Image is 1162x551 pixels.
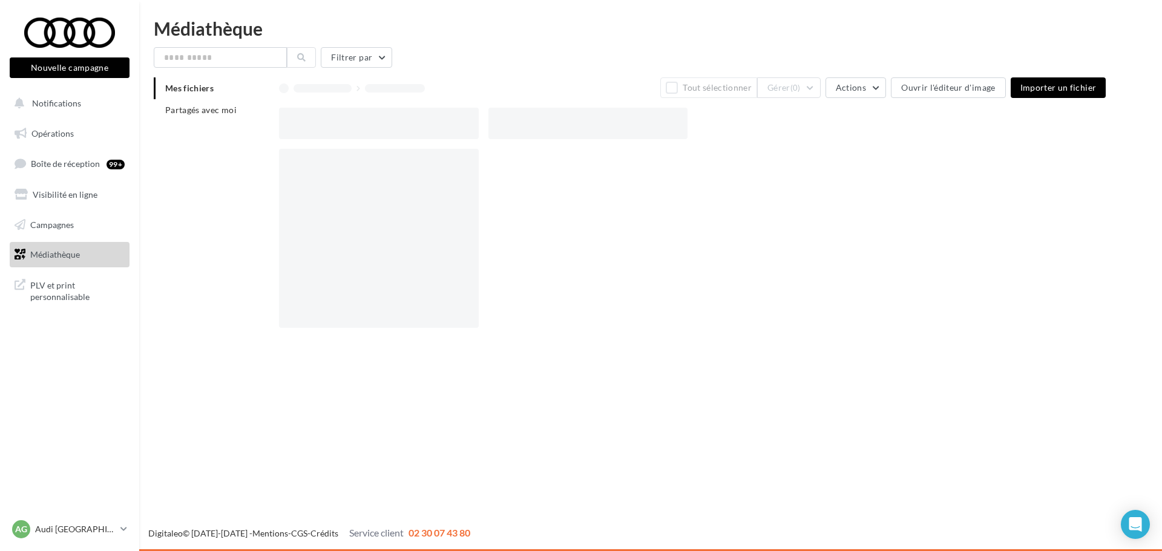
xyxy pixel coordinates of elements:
span: Campagnes [30,219,74,229]
div: Médiathèque [154,19,1147,37]
button: Actions [826,77,886,98]
span: Notifications [32,98,81,108]
span: 02 30 07 43 80 [409,527,470,538]
a: PLV et print personnalisable [7,272,132,308]
button: Filtrer par [321,47,392,68]
a: AG Audi [GEOGRAPHIC_DATA] [10,518,130,541]
button: Nouvelle campagne [10,57,130,78]
span: PLV et print personnalisable [30,277,125,303]
a: Visibilité en ligne [7,182,132,207]
span: AG [15,523,27,535]
button: Ouvrir l'éditeur d'image [891,77,1005,98]
button: Notifications [7,91,127,116]
span: Importer un fichier [1020,82,1097,93]
button: Gérer(0) [757,77,821,98]
a: CGS [291,528,307,538]
a: Médiathèque [7,242,132,267]
a: Opérations [7,121,132,146]
span: (0) [790,83,801,93]
button: Importer un fichier [1011,77,1106,98]
span: © [DATE]-[DATE] - - - [148,528,470,538]
span: Mes fichiers [165,83,214,93]
a: Boîte de réception99+ [7,151,132,177]
a: Crédits [310,528,338,538]
span: Opérations [31,128,74,139]
p: Audi [GEOGRAPHIC_DATA] [35,523,116,535]
span: Visibilité en ligne [33,189,97,200]
div: 99+ [107,160,125,169]
div: Open Intercom Messenger [1121,510,1150,539]
a: Mentions [252,528,288,538]
span: Partagés avec moi [165,105,237,115]
a: Campagnes [7,212,132,238]
a: Digitaleo [148,528,183,538]
span: Actions [836,82,866,93]
span: Médiathèque [30,249,80,259]
span: Service client [349,527,404,538]
button: Tout sélectionner [660,77,757,98]
span: Boîte de réception [31,158,100,169]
